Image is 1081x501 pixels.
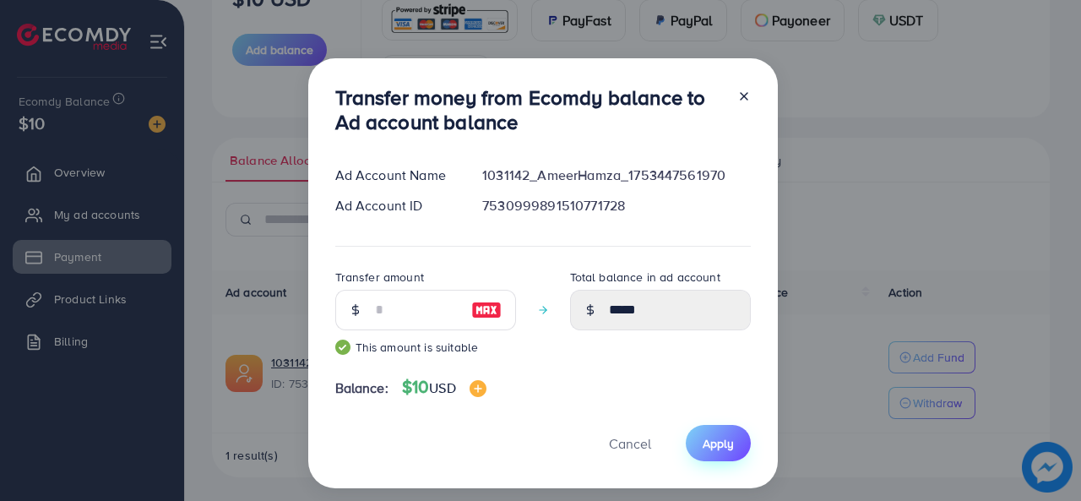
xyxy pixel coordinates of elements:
[469,166,763,185] div: 1031142_AmeerHamza_1753447561970
[588,425,672,461] button: Cancel
[470,380,486,397] img: image
[322,196,470,215] div: Ad Account ID
[570,269,720,286] label: Total balance in ad account
[609,434,651,453] span: Cancel
[335,85,724,134] h3: Transfer money from Ecomdy balance to Ad account balance
[335,269,424,286] label: Transfer amount
[335,378,388,398] span: Balance:
[402,377,486,398] h4: $10
[471,300,502,320] img: image
[335,340,350,355] img: guide
[686,425,751,461] button: Apply
[469,196,763,215] div: 7530999891510771728
[703,435,734,452] span: Apply
[429,378,455,397] span: USD
[322,166,470,185] div: Ad Account Name
[335,339,516,356] small: This amount is suitable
